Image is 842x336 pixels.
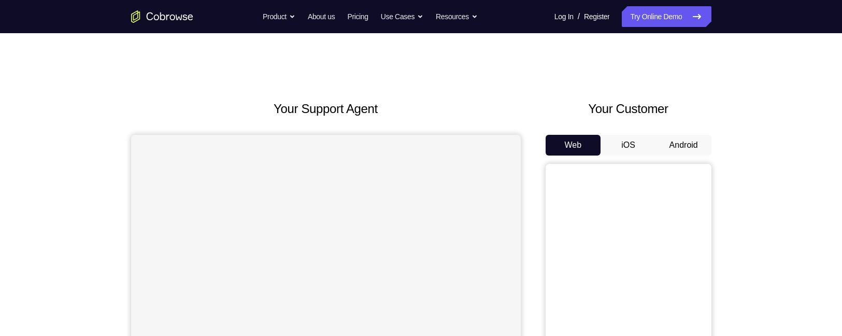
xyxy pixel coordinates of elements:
a: Pricing [347,6,368,27]
span: / [578,10,580,23]
button: Use Cases [381,6,423,27]
a: About us [308,6,335,27]
a: Go to the home page [131,10,193,23]
button: Web [546,135,601,156]
h2: Your Customer [546,100,711,118]
a: Try Online Demo [622,6,711,27]
h2: Your Support Agent [131,100,521,118]
button: iOS [601,135,656,156]
a: Register [584,6,609,27]
a: Log In [554,6,574,27]
button: Android [656,135,711,156]
button: Resources [436,6,478,27]
button: Product [263,6,295,27]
